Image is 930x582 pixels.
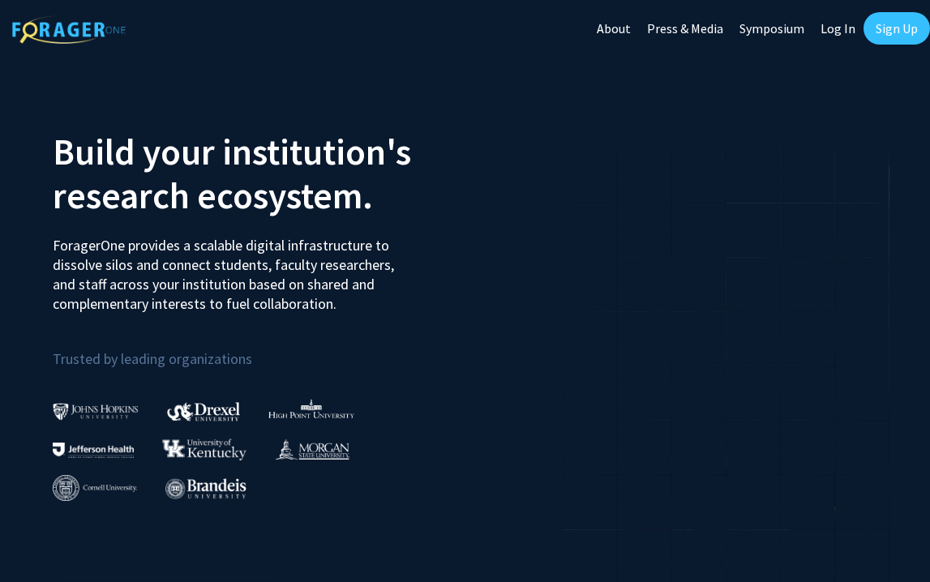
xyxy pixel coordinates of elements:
img: Thomas Jefferson University [53,443,134,458]
h2: Build your institution's research ecosystem. [53,130,453,217]
img: Cornell University [53,475,137,502]
img: ForagerOne Logo [12,15,126,44]
img: Morgan State University [275,439,349,460]
img: High Point University [268,399,354,418]
a: Sign Up [864,12,930,45]
p: Trusted by leading organizations [53,327,453,371]
img: Johns Hopkins University [53,403,139,420]
img: University of Kentucky [162,439,246,460]
img: Drexel University [167,402,240,421]
p: ForagerOne provides a scalable digital infrastructure to dissolve silos and connect students, fac... [53,224,405,314]
img: Brandeis University [165,478,246,499]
